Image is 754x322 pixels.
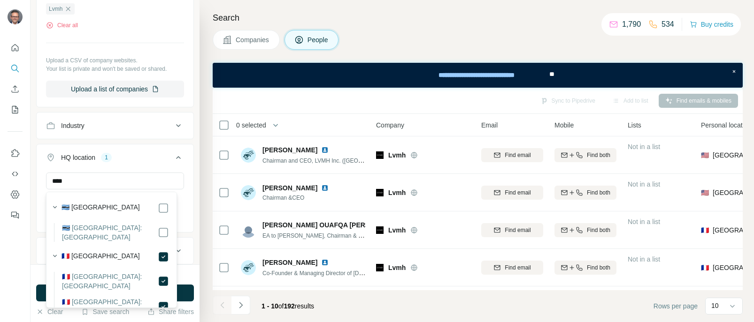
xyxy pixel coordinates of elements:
div: 1 [101,153,112,162]
span: Chairman &CEO [262,194,332,202]
span: 0 selected [236,120,266,130]
span: 192 [284,302,295,310]
label: 🇫🇷 [GEOGRAPHIC_DATA]: [GEOGRAPHIC_DATA] [62,297,158,316]
img: Logo of Lvmh [376,189,384,196]
span: Lvmh [388,263,406,272]
span: [PERSON_NAME] OUAFQA [PERSON_NAME] [262,220,405,230]
span: Find email [505,263,531,272]
button: Buy credits [690,18,733,31]
button: Clear [36,307,63,316]
span: Find both [587,263,610,272]
iframe: Banner [213,63,743,88]
span: Find email [505,226,531,234]
button: Find email [481,261,543,275]
span: Find both [587,151,610,159]
h4: Search [213,11,743,24]
span: Find both [587,226,610,234]
button: Find email [481,186,543,200]
span: Not in a list [628,255,660,263]
label: 🇫🇷 [GEOGRAPHIC_DATA] [62,251,140,262]
span: Lvmh [388,188,406,197]
span: Lvmh [388,150,406,160]
button: Quick start [8,39,23,56]
button: Find email [481,148,543,162]
span: Rows per page [654,301,698,311]
span: Find email [505,188,531,197]
span: Find both [587,188,610,197]
button: Find both [554,186,616,200]
button: Run search [36,285,194,301]
span: Lvmh [49,5,62,13]
button: Find both [554,223,616,237]
button: Use Surfe API [8,165,23,182]
button: Feedback [8,207,23,224]
span: Not in a list [628,143,660,150]
label: 🇫🇷 [GEOGRAPHIC_DATA]: [GEOGRAPHIC_DATA] [62,272,158,291]
img: Logo of Lvmh [376,264,384,271]
button: Upload a list of companies [46,81,184,97]
button: Find email [481,223,543,237]
span: Lists [628,120,641,130]
span: [PERSON_NAME] [262,145,317,155]
label: 🇧🇼 [GEOGRAPHIC_DATA]: [GEOGRAPHIC_DATA] [62,223,158,242]
img: Avatar [241,260,256,275]
span: Chairman and CEO, LVMH Inc. ([GEOGRAPHIC_DATA]) [262,157,405,164]
button: Navigate to next page [231,296,250,315]
button: My lists [8,101,23,118]
p: 534 [662,19,674,30]
button: Find both [554,261,616,275]
img: Logo of Lvmh [376,226,384,234]
p: 10 [711,301,719,310]
img: Avatar [241,223,256,238]
span: Not in a list [628,218,660,225]
span: of [278,302,284,310]
img: Avatar [8,9,23,24]
button: Save search [81,307,129,316]
img: LinkedIn logo [321,146,329,154]
img: Avatar [241,148,256,163]
span: Company [376,120,404,130]
span: results [262,302,314,310]
span: 🇺🇸 [701,188,709,197]
span: People [308,35,329,45]
button: Share filters [147,307,194,316]
button: HQ location1 [37,146,193,172]
span: 🇫🇷 [701,225,709,235]
label: 🇧🇼 [GEOGRAPHIC_DATA] [62,202,140,214]
div: Industry [61,121,85,130]
span: 🇫🇷 [701,263,709,272]
img: LinkedIn logo [321,259,329,266]
img: Logo of Lvmh [376,151,384,159]
span: Personal location [701,120,751,130]
img: Avatar [241,185,256,200]
div: HQ location [61,153,95,162]
button: Dashboard [8,186,23,203]
button: Industry [37,114,193,137]
span: Not in a list [628,180,660,188]
button: Annual revenue ($) [37,240,193,262]
span: Companies [236,35,270,45]
span: 1 - 10 [262,302,278,310]
span: [PERSON_NAME] [262,258,317,267]
button: Enrich CSV [8,81,23,97]
span: [PERSON_NAME] [262,183,317,193]
span: Email [481,120,498,130]
span: EA to [PERSON_NAME], Chairman & CEO LVMH Beauty & LVMH Hospitality Excellence. Board Member. [262,232,526,239]
button: Search [8,60,23,77]
span: Find email [505,151,531,159]
button: Clear all [46,21,78,30]
p: 1,790 [622,19,641,30]
span: Mobile [554,120,574,130]
button: Find both [554,148,616,162]
button: Use Surfe on LinkedIn [8,145,23,162]
p: Upload a CSV of company websites. [46,56,184,65]
span: 🇺🇸 [701,150,709,160]
p: Your list is private and won't be saved or shared. [46,65,184,73]
span: Lvmh [388,225,406,235]
span: Co-Founder & Managing Director of [DEMOGRAPHIC_DATA] Rum Eminente [262,269,455,277]
img: LinkedIn logo [321,184,329,192]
